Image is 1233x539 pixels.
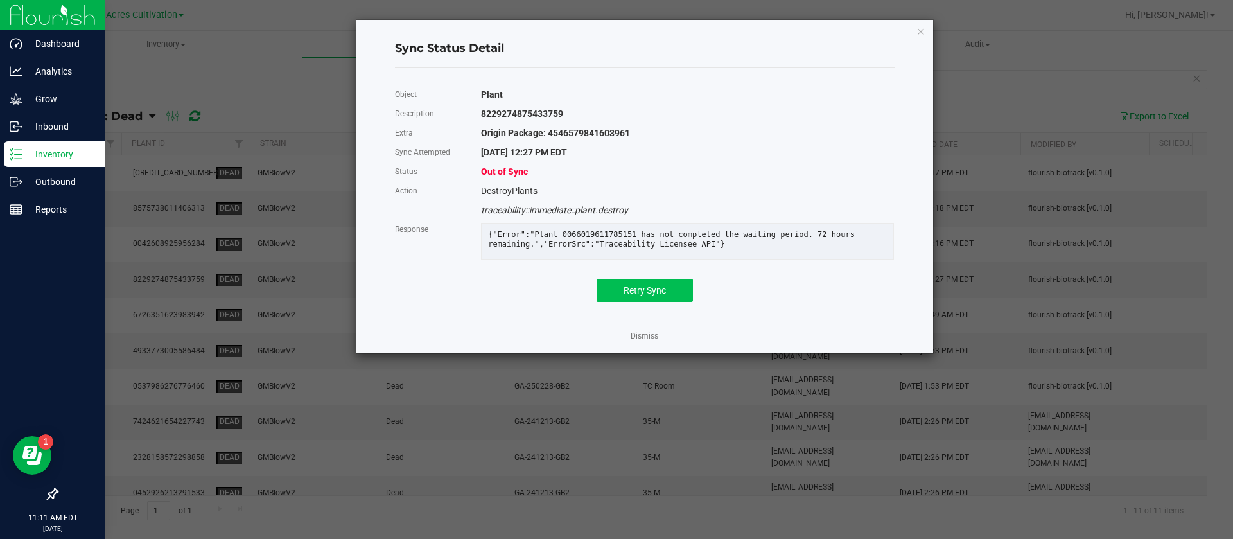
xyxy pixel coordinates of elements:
[10,65,22,78] inline-svg: Analytics
[22,64,100,79] p: Analytics
[471,104,904,123] div: 8229274875433759
[597,279,693,302] button: Retry Sync
[10,148,22,161] inline-svg: Inventory
[395,40,504,57] span: Sync Status Detail
[22,202,100,217] p: Reports
[10,37,22,50] inline-svg: Dashboard
[481,166,528,177] span: Out of Sync
[6,512,100,524] p: 11:11 AM EDT
[10,120,22,133] inline-svg: Inbound
[22,36,100,51] p: Dashboard
[10,203,22,216] inline-svg: Reports
[13,436,51,475] iframe: Resource center
[6,524,100,533] p: [DATE]
[478,230,896,249] div: {"Error":"Plant 0066019611785151 has not completed the waiting period. 72 hours remaining.","Erro...
[471,123,904,143] div: Origin Package: 4546579841603961
[385,162,472,181] div: Status
[385,220,472,239] div: Response
[10,175,22,188] inline-svg: Outbound
[471,143,904,162] div: [DATE] 12:27 PM EDT
[385,104,472,123] div: Description
[10,93,22,105] inline-svg: Grow
[385,181,472,200] div: Action
[631,331,658,342] a: Dismiss
[916,23,925,39] button: Close
[471,200,904,220] div: traceability::immediate::plant.destroy
[624,285,666,296] span: Retry Sync
[22,91,100,107] p: Grow
[22,174,100,190] p: Outbound
[385,85,472,104] div: Object
[22,146,100,162] p: Inventory
[38,434,53,450] iframe: Resource center unread badge
[471,181,904,200] div: DestroyPlants
[385,123,472,143] div: Extra
[471,85,904,104] div: Plant
[22,119,100,134] p: Inbound
[385,143,472,162] div: Sync Attempted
